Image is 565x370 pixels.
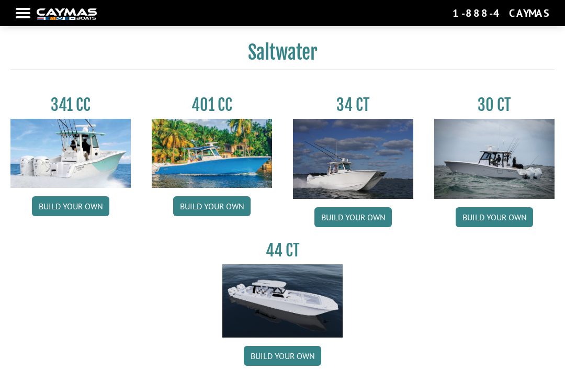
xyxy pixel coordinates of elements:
[293,95,413,115] h3: 34 CT
[456,207,533,227] a: Build your own
[173,196,251,216] a: Build your own
[244,346,321,366] a: Build your own
[37,8,97,19] img: white-logo-c9c8dbefe5ff5ceceb0f0178aa75bf4bb51f6bca0971e226c86eb53dfe498488.png
[434,95,555,115] h3: 30 CT
[222,241,343,260] h3: 44 CT
[152,119,272,188] img: 401CC_thumb.pg.jpg
[293,119,413,199] img: Caymas_34_CT_pic_1.jpg
[10,119,131,188] img: 341CC-thumbjpg.jpg
[10,95,131,115] h3: 341 CC
[10,41,555,70] h2: Saltwater
[32,196,109,216] a: Build your own
[222,264,343,338] img: 44ct_background.png
[314,207,392,227] a: Build your own
[453,6,549,20] div: 1-888-4CAYMAS
[434,119,555,199] img: 30_CT_photo_shoot_for_caymas_connect.jpg
[152,95,272,115] h3: 401 CC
